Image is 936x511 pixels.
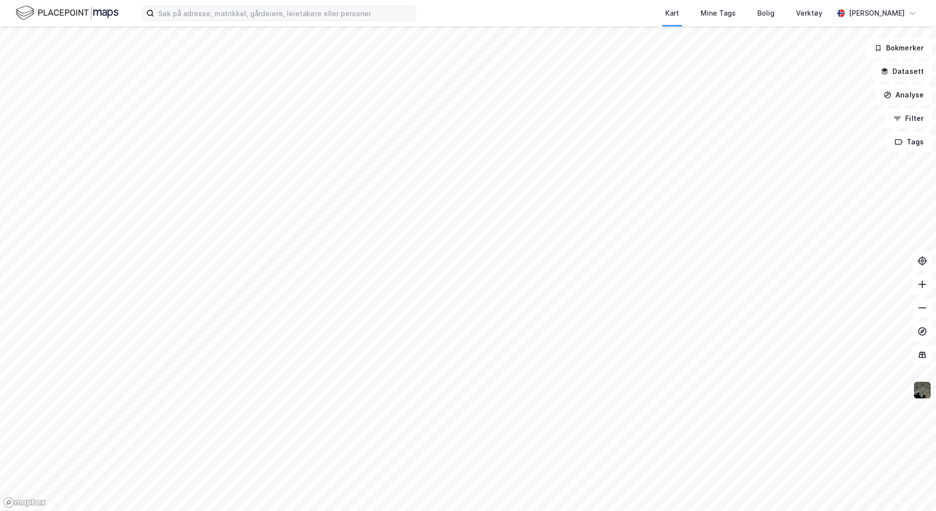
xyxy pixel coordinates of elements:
button: Tags [887,132,932,152]
img: 9k= [913,381,932,399]
button: Analyse [875,85,932,105]
button: Datasett [872,62,932,81]
a: Mapbox homepage [3,497,46,508]
div: Kart [665,7,679,19]
img: logo.f888ab2527a4732fd821a326f86c7f29.svg [16,4,118,22]
div: Bolig [757,7,774,19]
div: Kontrollprogram for chat [887,464,936,511]
iframe: Chat Widget [887,464,936,511]
div: Verktøy [796,7,822,19]
button: Filter [885,109,932,128]
button: Bokmerker [866,38,932,58]
div: Mine Tags [701,7,736,19]
div: [PERSON_NAME] [849,7,905,19]
input: Søk på adresse, matrikkel, gårdeiere, leietakere eller personer [154,6,416,21]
